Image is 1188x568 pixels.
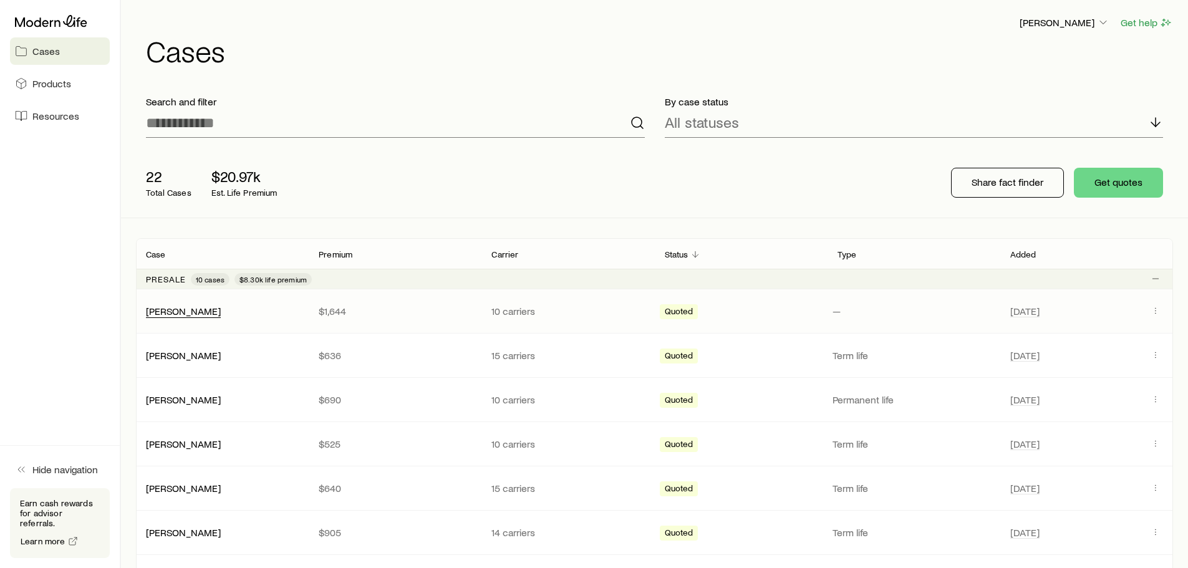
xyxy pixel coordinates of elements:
[319,526,471,539] p: $905
[665,249,688,259] p: Status
[146,249,166,259] p: Case
[146,482,221,494] a: [PERSON_NAME]
[146,393,221,407] div: [PERSON_NAME]
[319,305,471,317] p: $1,644
[838,249,857,259] p: Type
[146,305,221,317] a: [PERSON_NAME]
[665,306,693,319] span: Quoted
[146,526,221,538] a: [PERSON_NAME]
[146,349,221,361] a: [PERSON_NAME]
[833,438,995,450] p: Term life
[239,274,307,284] span: $8.30k life premium
[10,37,110,65] a: Cases
[146,188,191,198] p: Total Cases
[665,439,693,452] span: Quoted
[833,305,995,317] p: —
[1010,393,1040,406] span: [DATE]
[665,113,739,131] p: All statuses
[319,438,471,450] p: $525
[146,168,191,185] p: 22
[211,188,278,198] p: Est. Life Premium
[951,168,1064,198] button: Share fact finder
[21,537,65,546] span: Learn more
[211,168,278,185] p: $20.97k
[1020,16,1109,29] p: [PERSON_NAME]
[491,349,644,362] p: 15 carriers
[1010,438,1040,450] span: [DATE]
[319,482,471,494] p: $640
[491,526,644,539] p: 14 carriers
[665,527,693,541] span: Quoted
[146,438,221,451] div: [PERSON_NAME]
[833,526,995,539] p: Term life
[10,102,110,130] a: Resources
[665,395,693,408] span: Quoted
[146,482,221,495] div: [PERSON_NAME]
[146,349,221,362] div: [PERSON_NAME]
[146,305,221,318] div: [PERSON_NAME]
[146,438,221,450] a: [PERSON_NAME]
[491,249,518,259] p: Carrier
[1074,168,1163,198] button: Get quotes
[146,393,221,405] a: [PERSON_NAME]
[146,274,186,284] p: Presale
[10,488,110,558] div: Earn cash rewards for advisor referrals.Learn more
[146,36,1173,65] h1: Cases
[1010,249,1036,259] p: Added
[146,526,221,539] div: [PERSON_NAME]
[665,483,693,496] span: Quoted
[32,77,71,90] span: Products
[10,70,110,97] a: Products
[196,274,225,284] span: 10 cases
[319,349,471,362] p: $636
[319,393,471,406] p: $690
[665,95,1164,108] p: By case status
[972,176,1043,188] p: Share fact finder
[833,349,995,362] p: Term life
[1019,16,1110,31] button: [PERSON_NAME]
[833,393,995,406] p: Permanent life
[665,350,693,363] span: Quoted
[491,438,644,450] p: 10 carriers
[491,482,644,494] p: 15 carriers
[1010,482,1040,494] span: [DATE]
[32,45,60,57] span: Cases
[319,249,352,259] p: Premium
[491,393,644,406] p: 10 carriers
[32,110,79,122] span: Resources
[491,305,644,317] p: 10 carriers
[1010,305,1040,317] span: [DATE]
[1010,526,1040,539] span: [DATE]
[32,463,98,476] span: Hide navigation
[20,498,100,528] p: Earn cash rewards for advisor referrals.
[146,95,645,108] p: Search and filter
[833,482,995,494] p: Term life
[10,456,110,483] button: Hide navigation
[1120,16,1173,30] button: Get help
[1010,349,1040,362] span: [DATE]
